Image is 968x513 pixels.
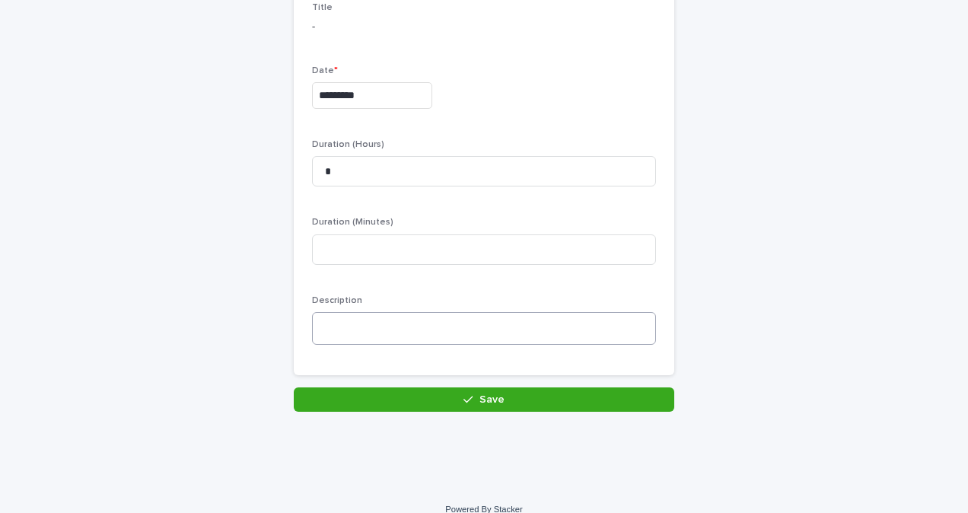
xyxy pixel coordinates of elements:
span: Date [312,66,338,75]
span: Save [479,394,505,405]
span: Duration (Minutes) [312,218,393,227]
button: Save [294,387,674,412]
span: Title [312,3,333,12]
p: - [312,19,656,35]
span: Description [312,296,362,305]
span: Duration (Hours) [312,140,384,149]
